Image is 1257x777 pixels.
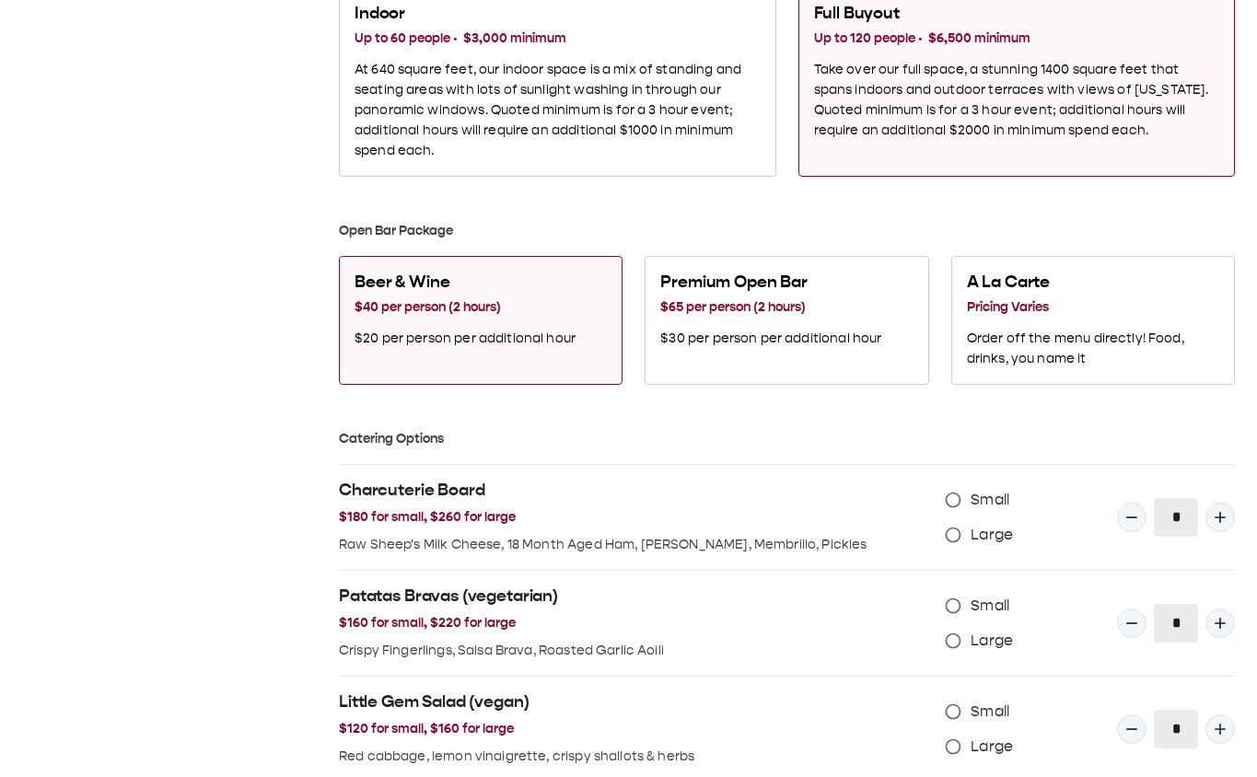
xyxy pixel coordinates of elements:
h3: $65 per person (2 hours) [660,297,881,318]
p: $30 per person per additional hour [660,329,881,349]
p: Take over our full space, a stunning 1400 square feet that spans indoors and outdoor terraces wit... [814,60,1220,141]
h3: Up to 60 people · $3,000 minimum [355,29,761,49]
h3: Up to 120 people · $6,500 minimum [814,29,1220,49]
p: $20 per person per additional hour [355,329,576,349]
span: Large [971,630,1013,652]
h2: Beer & Wine [355,272,576,294]
h2: Little Gem Salad (vegan) [339,691,931,713]
h2: Charcuterie Board [339,480,931,502]
button: Beer & Wine [339,256,623,385]
span: Small [971,595,1009,617]
h2: Full Buyout [814,3,1220,25]
h3: $180 for small, $260 for large [339,507,931,528]
p: Crispy Fingerlings, Salsa Brava, Roasted Garlic Aoili [339,641,931,661]
div: Quantity Input [1117,694,1235,764]
p: At 640 square feet, our indoor space is a mix of standing and seating areas with lots of sunlight... [355,60,761,161]
button: A La Carte [951,256,1235,385]
h3: $160 for small, $220 for large [339,613,931,633]
span: Large [971,524,1013,546]
p: Order off the menu directly! Food, drinks, you name it [967,329,1219,369]
h3: Pricing Varies [967,297,1219,318]
h2: Premium Open Bar [660,272,881,294]
div: Quantity Input [1117,588,1235,658]
p: Raw Sheep's Milk Cheese, 18 Month Aged Ham, [PERSON_NAME], Membrillo, Pickles [339,535,931,555]
div: Quantity Input [1117,482,1235,552]
span: Small [971,489,1009,511]
h3: Catering Options [339,429,1235,449]
button: Premium Open Bar [645,256,928,385]
h2: A La Carte [967,272,1219,294]
h2: Indoor [355,3,761,25]
h3: Open Bar Package [339,221,1235,241]
div: Select one [339,256,1235,385]
h3: $120 for small, $160 for large [339,719,931,739]
span: Large [971,736,1013,758]
span: Small [971,701,1009,723]
h2: Patatas Bravas (vegetarian) [339,586,931,608]
h3: $40 per person (2 hours) [355,297,576,318]
p: Red cabbage, lemon vinaigrette, crispy shallots & herbs [339,747,931,767]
